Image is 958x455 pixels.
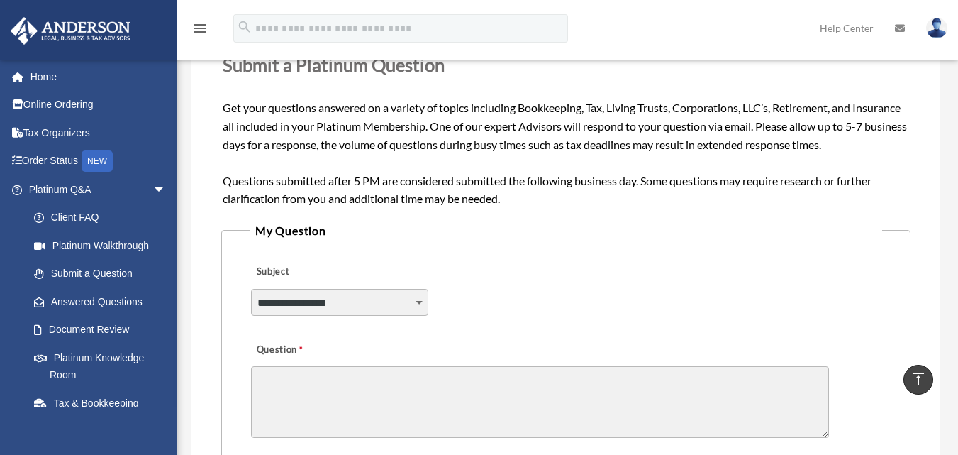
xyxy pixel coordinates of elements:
[250,221,882,241] legend: My Question
[903,365,933,395] a: vertical_align_top
[926,18,947,38] img: User Pic
[10,62,188,91] a: Home
[20,316,188,344] a: Document Review
[20,344,188,389] a: Platinum Knowledge Room
[20,389,188,434] a: Tax & Bookkeeping Packages
[10,147,188,176] a: Order StatusNEW
[10,175,188,204] a: Platinum Q&Aarrow_drop_down
[20,231,188,260] a: Platinum Walkthrough
[20,204,188,232] a: Client FAQ
[152,175,181,204] span: arrow_drop_down
[251,263,386,283] label: Subject
[20,260,181,288] a: Submit a Question
[910,371,927,388] i: vertical_align_top
[6,17,135,45] img: Anderson Advisors Platinum Portal
[223,54,445,75] span: Submit a Platinum Question
[20,287,188,316] a: Answered Questions
[191,25,208,37] a: menu
[251,340,361,360] label: Question
[10,119,188,147] a: Tax Organizers
[237,19,252,35] i: search
[191,20,208,37] i: menu
[82,150,113,172] div: NEW
[10,91,188,119] a: Online Ordering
